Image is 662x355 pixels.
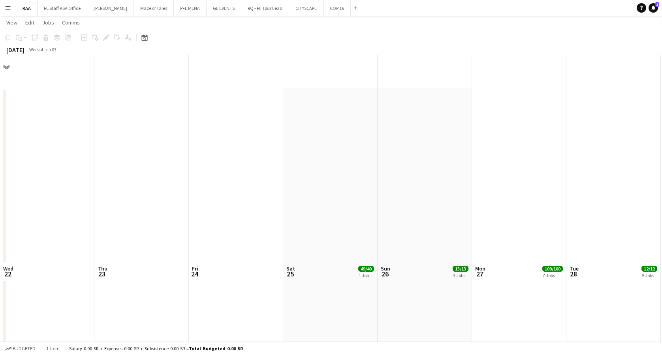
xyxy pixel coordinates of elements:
[189,346,243,351] span: Total Budgeted 0.00 SR
[453,272,468,278] div: 3 Jobs
[62,19,80,26] span: Comms
[641,266,657,272] span: 12/12
[568,269,579,278] span: 28
[6,19,17,26] span: View
[3,265,13,272] span: Wed
[285,269,295,278] span: 25
[323,0,351,16] button: COP 16
[655,2,659,7] span: 1
[358,266,374,272] span: 49/49
[39,17,57,28] a: Jobs
[2,269,13,278] span: 22
[38,0,87,16] button: FL Staff KSA Office
[87,0,134,16] button: [PERSON_NAME]
[474,269,485,278] span: 27
[543,272,562,278] div: 7 Jobs
[134,0,174,16] button: Maze of Tales
[98,265,107,272] span: Thu
[13,346,36,351] span: Budgeted
[642,272,657,278] div: 5 Jobs
[381,265,390,272] span: Sun
[6,46,24,54] div: [DATE]
[16,0,38,16] button: RAA
[289,0,323,16] button: CITYSCAPE
[207,0,241,16] button: GL EVENTS
[380,269,390,278] span: 26
[241,0,289,16] button: RQ - FII Tour Lead
[22,17,38,28] a: Edit
[192,265,198,272] span: Fri
[4,344,37,353] button: Budgeted
[286,265,295,272] span: Sat
[49,47,56,53] div: +03
[453,266,468,272] span: 13/13
[26,47,46,53] span: Week 4
[542,266,563,272] span: 100/100
[42,19,54,26] span: Jobs
[359,272,374,278] div: 1 Job
[59,17,83,28] a: Comms
[96,269,107,278] span: 23
[649,3,658,13] a: 1
[570,265,579,272] span: Tue
[3,17,21,28] a: View
[69,346,243,351] div: Salary 0.00 SR + Expenses 0.00 SR + Subsistence 0.00 SR =
[191,269,198,278] span: 24
[25,19,34,26] span: Edit
[174,0,207,16] button: PFL MENA
[475,265,485,272] span: Mon
[43,346,62,351] span: 1 item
